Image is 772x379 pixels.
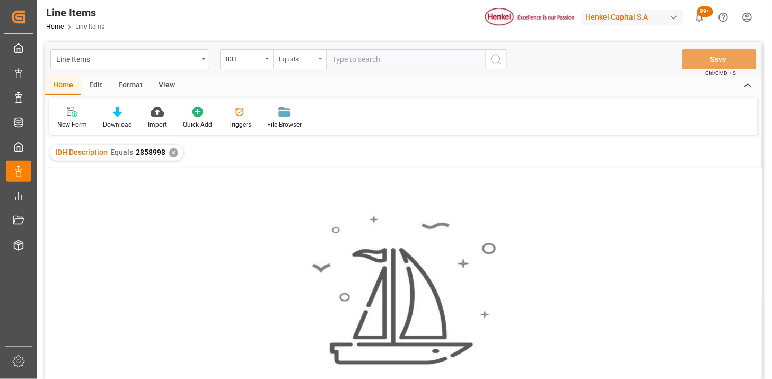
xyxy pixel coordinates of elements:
[485,49,507,69] button: search button
[45,77,81,95] div: Home
[55,148,108,156] span: IDH Description
[311,215,496,366] img: smooth_sailing.jpeg
[326,49,485,69] input: Type to search
[682,49,757,69] button: Save
[50,49,209,69] button: open menu
[706,69,736,77] span: Ctrl/CMD + S
[81,77,110,95] div: Edit
[267,120,302,129] div: File Browser
[46,5,104,21] div: Line Items
[151,77,183,95] div: View
[226,52,262,64] div: IDH
[136,148,165,156] span: 2858998
[46,23,64,30] a: Home
[485,8,574,27] img: Henkel%20logo.jpg_1689854090.jpg
[110,77,151,95] div: Format
[279,52,315,64] div: Equals
[273,49,326,69] button: open menu
[228,120,251,129] div: Triggers
[169,148,178,157] div: ✕
[57,120,87,129] div: New Form
[110,148,133,156] span: Equals
[220,49,273,69] button: open menu
[183,120,212,129] div: Quick Add
[103,120,132,129] div: Download
[148,120,167,129] div: Import
[56,52,198,65] div: Line Items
